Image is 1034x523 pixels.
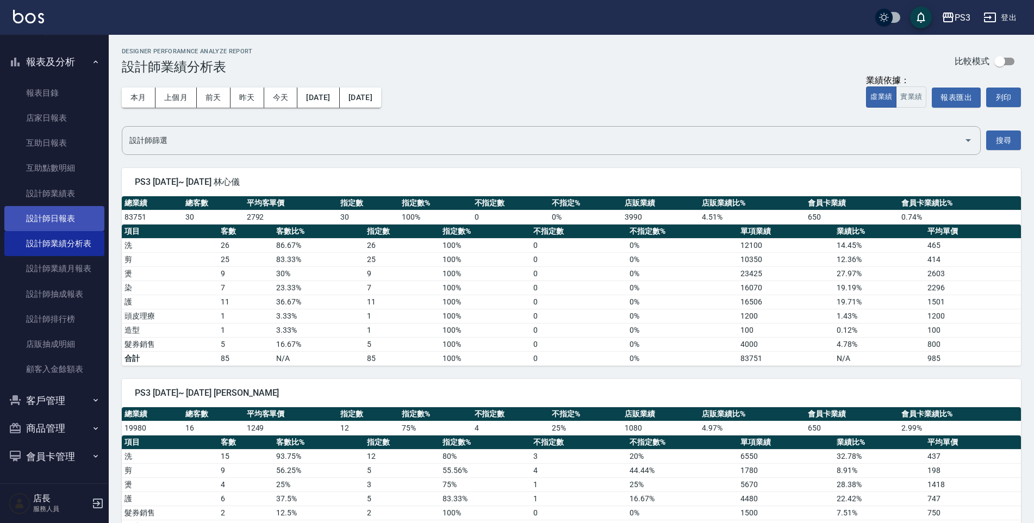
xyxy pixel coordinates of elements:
[531,491,627,506] td: 1
[627,238,738,252] td: 0 %
[925,351,1021,365] td: 985
[273,449,364,463] td: 93.75 %
[627,225,738,239] th: 不指定數%
[244,407,338,421] th: 平均客單價
[127,131,960,150] input: 選擇設計師
[738,435,834,450] th: 單項業績
[925,477,1021,491] td: 1418
[472,407,550,421] th: 不指定數
[627,323,738,337] td: 0 %
[273,309,364,323] td: 3.33 %
[364,238,440,252] td: 26
[925,449,1021,463] td: 437
[218,309,273,323] td: 1
[4,332,104,357] a: 店販抽成明細
[531,238,627,252] td: 0
[297,88,339,108] button: [DATE]
[440,225,530,239] th: 指定數%
[531,225,627,239] th: 不指定數
[399,407,472,421] th: 指定數%
[738,506,834,520] td: 1500
[805,210,899,224] td: 650
[531,506,627,520] td: 0
[218,266,273,281] td: 9
[33,493,89,504] h5: 店長
[122,88,155,108] button: 本月
[549,196,622,210] th: 不指定%
[273,252,364,266] td: 83.33 %
[834,449,924,463] td: 32.78 %
[834,238,924,252] td: 14.45 %
[122,323,218,337] td: 造型
[925,225,1021,239] th: 平均單價
[244,421,338,435] td: 1249
[627,477,738,491] td: 25 %
[273,506,364,520] td: 12.5 %
[218,506,273,520] td: 2
[738,252,834,266] td: 10350
[627,266,738,281] td: 0 %
[955,11,970,24] div: PS3
[738,309,834,323] td: 1200
[122,407,1021,435] table: a dense table
[622,210,700,224] td: 3990
[9,493,30,514] img: Person
[122,449,218,463] td: 洗
[183,210,244,224] td: 30
[218,449,273,463] td: 15
[925,281,1021,295] td: 2296
[364,506,440,520] td: 2
[122,407,183,421] th: 總業績
[183,196,244,210] th: 總客數
[338,210,398,224] td: 30
[264,88,298,108] button: 今天
[834,477,924,491] td: 28.38 %
[13,10,44,23] img: Logo
[4,206,104,231] a: 設計師日報表
[627,463,738,477] td: 44.44 %
[364,295,440,309] td: 11
[834,463,924,477] td: 8.91 %
[122,238,218,252] td: 洗
[622,421,700,435] td: 1080
[218,225,273,239] th: 客數
[834,506,924,520] td: 7.51 %
[440,295,530,309] td: 100 %
[273,337,364,351] td: 16.67 %
[899,407,1021,421] th: 會員卡業績比%
[218,491,273,506] td: 6
[627,337,738,351] td: 0 %
[925,337,1021,351] td: 800
[440,252,530,266] td: 100 %
[399,210,472,224] td: 100 %
[218,238,273,252] td: 26
[834,225,924,239] th: 業績比%
[531,435,627,450] th: 不指定數
[218,351,273,365] td: 85
[440,266,530,281] td: 100 %
[472,421,550,435] td: 4
[364,463,440,477] td: 5
[364,449,440,463] td: 12
[925,295,1021,309] td: 1501
[197,88,231,108] button: 前天
[440,238,530,252] td: 100 %
[4,357,104,382] a: 顧客入金餘額表
[4,48,104,76] button: 報表及分析
[4,231,104,256] a: 設計師業績分析表
[440,351,530,365] td: 100%
[273,295,364,309] td: 36.67 %
[122,225,218,239] th: 項目
[531,266,627,281] td: 0
[531,323,627,337] td: 0
[122,435,218,450] th: 項目
[738,281,834,295] td: 16070
[738,463,834,477] td: 1780
[122,463,218,477] td: 剪
[4,307,104,332] a: 設計師排行榜
[4,387,104,415] button: 客戶管理
[183,421,244,435] td: 16
[627,506,738,520] td: 0 %
[899,421,1021,435] td: 2.99 %
[440,323,530,337] td: 100 %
